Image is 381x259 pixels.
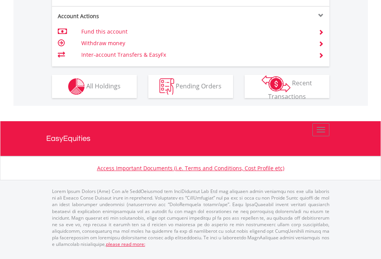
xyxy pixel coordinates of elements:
[97,164,284,172] a: Access Important Documents (i.e. Terms and Conditions, Cost Profile etc)
[176,81,222,90] span: Pending Orders
[245,75,329,98] button: Recent Transactions
[106,241,145,247] a: please read more:
[52,75,137,98] button: All Holdings
[148,75,233,98] button: Pending Orders
[262,75,290,92] img: transactions-zar-wht.png
[52,12,191,20] div: Account Actions
[159,78,174,95] img: pending_instructions-wht.png
[52,188,329,247] p: Lorem Ipsum Dolors (Ame) Con a/e SeddOeiusmod tem InciDiduntut Lab Etd mag aliquaen admin veniamq...
[81,26,309,37] td: Fund this account
[86,81,121,90] span: All Holdings
[81,37,309,49] td: Withdraw money
[46,121,335,156] a: EasyEquities
[68,78,85,95] img: holdings-wht.png
[81,49,309,61] td: Inter-account Transfers & EasyFx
